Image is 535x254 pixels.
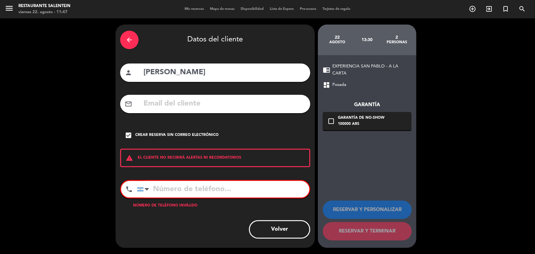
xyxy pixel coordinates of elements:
[338,115,384,121] div: Garantía de no-show
[332,81,346,88] span: Posada
[5,4,14,15] button: menu
[135,132,219,138] div: Crear reserva sin correo electrónico
[182,7,207,11] span: Mis reservas
[323,81,330,89] span: dashboard
[323,222,412,241] button: RESERVAR Y TERMINAR
[485,5,493,13] i: exit_to_app
[267,7,297,11] span: Lista de Espera
[137,181,151,197] div: Argentina: +54
[18,9,71,15] div: viernes 22. agosto - 11:47
[319,7,353,11] span: Tarjetas de regalo
[502,5,509,13] i: turned_in_not
[297,7,319,11] span: Pre-acceso
[323,201,412,219] button: RESERVAR Y PERSONALIZAR
[238,7,267,11] span: Disponibilidad
[323,40,352,45] div: agosto
[126,36,133,44] i: arrow_back
[143,98,306,110] input: Email del cliente
[352,29,382,51] div: 13:30
[323,66,330,74] span: chrome_reader_mode
[323,35,352,40] div: 22
[207,7,238,11] span: Mapa de mesas
[125,69,132,76] i: person
[249,220,310,239] button: Volver
[137,181,309,198] input: Número de teléfono...
[125,186,133,193] i: phone
[382,35,412,40] div: 2
[469,5,476,13] i: add_circle_outline
[338,121,384,127] div: 100000 ARS
[327,117,335,125] i: check_box_outline_blank
[121,154,138,162] i: warning
[332,63,411,77] span: EXPERIENCIA SAN PABLO - A LA CARTA
[518,5,526,13] i: search
[18,3,71,9] div: Restaurante Salentein
[382,40,412,45] div: personas
[125,132,132,139] i: check_box
[143,66,306,79] input: Nombre del cliente
[125,100,132,108] i: mail_outline
[120,149,310,167] div: EL CLIENTE NO RECIBIRÁ ALERTAS NI RECORDATORIOS
[120,203,310,209] div: Número de teléfono inválido
[5,4,14,13] i: menu
[120,29,310,51] div: Datos del cliente
[323,101,411,109] div: Garantía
